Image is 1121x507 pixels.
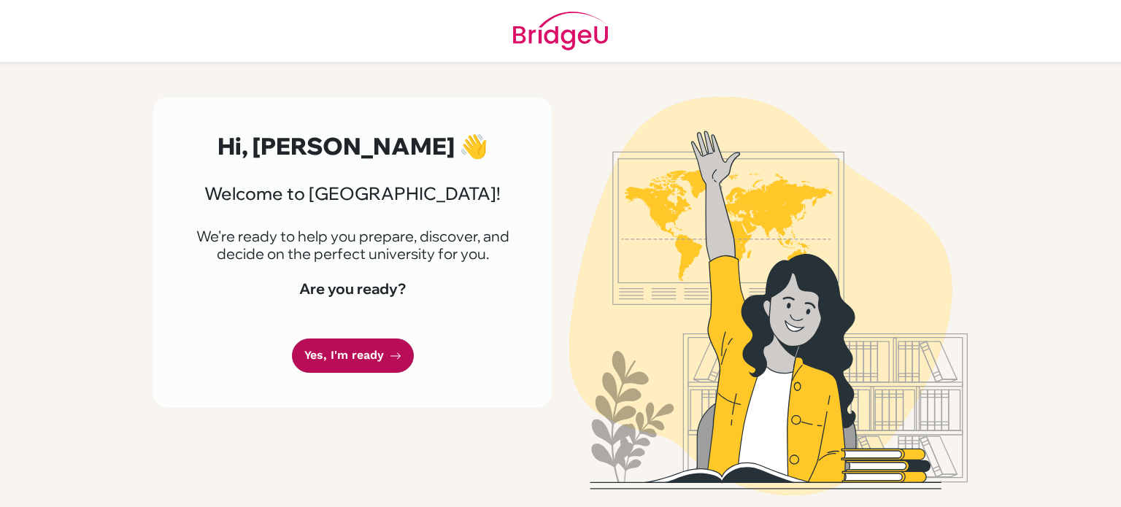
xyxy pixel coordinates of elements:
[188,228,517,263] p: We're ready to help you prepare, discover, and decide on the perfect university for you.
[292,338,414,373] a: Yes, I'm ready
[188,132,517,160] h2: Hi, [PERSON_NAME] 👋
[188,183,517,204] h3: Welcome to [GEOGRAPHIC_DATA]!
[188,280,517,298] h4: Are you ready?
